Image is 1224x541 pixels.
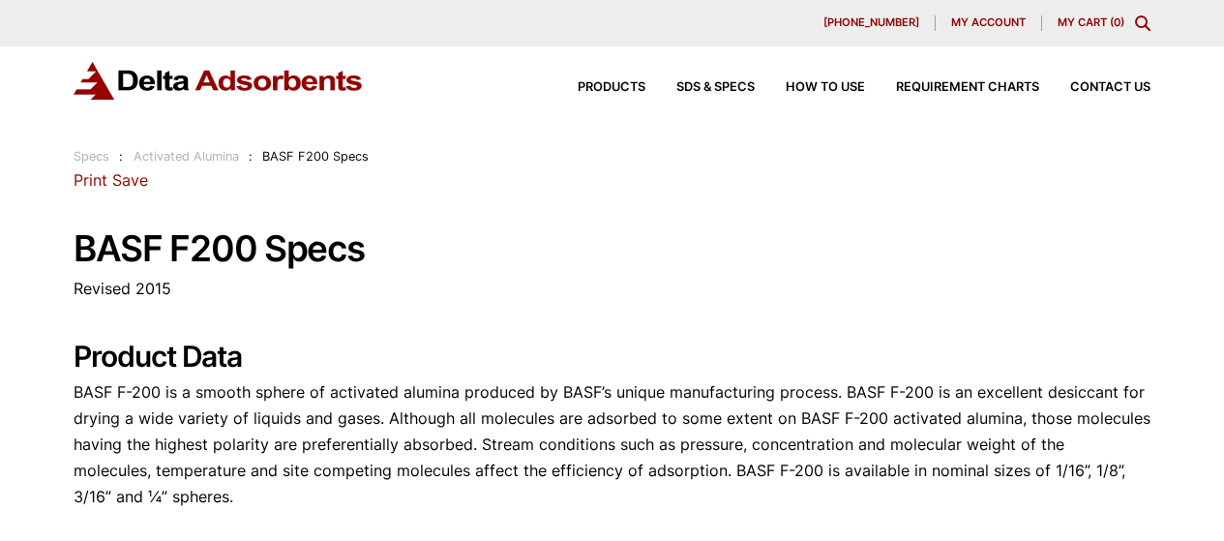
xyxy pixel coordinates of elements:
[896,81,1039,94] span: Requirement Charts
[74,229,1150,269] h1: BASF F200 Specs
[936,15,1042,31] a: My account
[74,62,364,100] img: Delta Adsorbents
[74,170,107,190] a: Print
[1114,15,1120,29] span: 0
[119,149,123,164] span: :
[547,81,645,94] a: Products
[74,276,1150,302] p: Revised 2015
[676,81,755,94] span: SDS & SPECS
[262,149,369,164] span: BASF F200 Specs
[74,379,1150,511] p: BASF F-200 is a smooth sphere of activated alumina produced by BASF’s unique manufacturing proces...
[112,170,148,190] a: Save
[74,339,1150,374] h2: Product Data
[951,17,1026,28] span: My account
[1070,81,1150,94] span: Contact Us
[1039,81,1150,94] a: Contact Us
[1135,15,1150,31] div: Toggle Modal Content
[74,149,109,164] a: Specs
[645,81,755,94] a: SDS & SPECS
[578,81,645,94] span: Products
[808,15,936,31] a: [PHONE_NUMBER]
[249,149,253,164] span: :
[755,81,865,94] a: How to Use
[134,149,239,164] a: Activated Alumina
[1058,15,1124,29] a: My Cart (0)
[823,17,919,28] span: [PHONE_NUMBER]
[786,81,865,94] span: How to Use
[865,81,1039,94] a: Requirement Charts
